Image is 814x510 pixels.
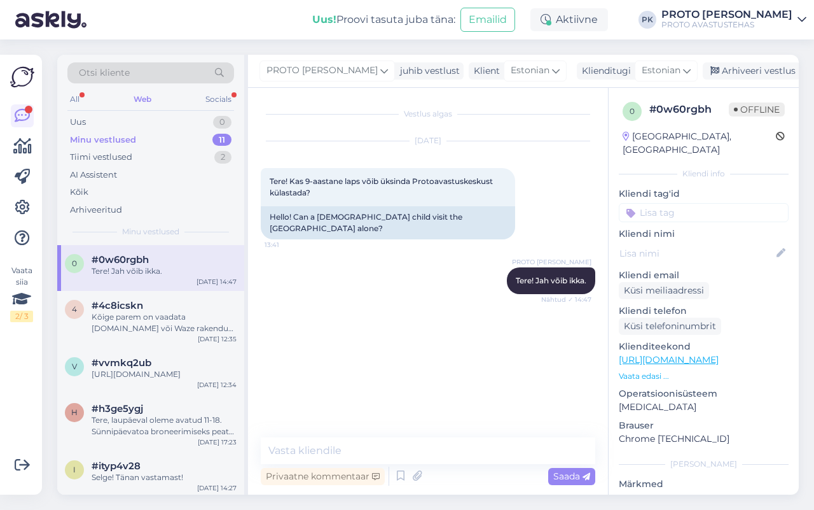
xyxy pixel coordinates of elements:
span: 0 [630,106,635,116]
p: Kliendi email [619,269,789,282]
img: Askly Logo [10,65,34,89]
input: Lisa tag [619,203,789,222]
div: [DATE] 12:34 [197,380,237,390]
div: Tiimi vestlused [70,151,132,164]
span: Otsi kliente [79,66,130,80]
div: [GEOGRAPHIC_DATA], [GEOGRAPHIC_DATA] [623,130,776,157]
input: Lisa nimi [619,246,774,260]
div: Socials [203,91,234,108]
div: PK [638,11,656,29]
div: [PERSON_NAME] [619,458,789,470]
div: [DATE] 12:35 [198,334,237,344]
p: Chrome [TECHNICAL_ID] [619,432,789,446]
div: Kõige parem on vaadata [DOMAIN_NAME] või Waze rakenduse kaudu sõita. [92,311,237,334]
a: [URL][DOMAIN_NAME] [619,354,719,365]
div: [DATE] [261,135,595,146]
div: Selge! Tänan vastamast! [92,472,237,483]
div: 11 [212,134,231,146]
p: Kliendi tag'id [619,187,789,201]
span: Tere! Kas 9-aastane laps võib üksinda Protoavastuskeskust külastada? [270,176,495,197]
span: Saada [553,471,590,482]
div: AI Assistent [70,169,117,181]
div: PROTO [PERSON_NAME] [661,10,792,20]
div: [DATE] 14:47 [197,277,237,287]
span: v [72,362,77,371]
p: Kliendi nimi [619,227,789,241]
span: i [73,465,76,474]
div: [DATE] 14:27 [197,483,237,493]
p: Brauser [619,419,789,432]
div: juhib vestlust [395,64,460,78]
span: #4c8icskn [92,300,143,311]
span: #0w60rgbh [92,254,149,266]
div: Vaata siia [10,265,33,322]
span: Nähtud ✓ 14:47 [541,295,591,304]
div: Tere, laupäeval oleme avatud 11-18. Sünnipäevatoa broneerimiseks peate kirjutama [EMAIL_ADDRESS][... [92,414,237,437]
div: Klienditugi [577,64,631,78]
p: Klienditeekond [619,340,789,353]
div: 2 [214,151,231,164]
b: Uus! [312,13,336,25]
span: Minu vestlused [122,226,179,237]
div: 2 / 3 [10,311,33,322]
div: Tere! Jah võib ikka. [92,266,237,277]
span: Offline [729,103,785,117]
div: Proovi tasuta juba täna: [312,12,455,27]
div: Kliendi info [619,168,789,180]
div: Arhiveeri vestlus [703,62,801,80]
span: PROTO [PERSON_NAME] [266,64,378,78]
div: [DATE] 17:23 [198,437,237,447]
div: Privaatne kommentaar [261,468,385,485]
div: Kõik [70,186,88,199]
span: Tere! Jah võib ikka. [516,276,586,285]
p: Operatsioonisüsteem [619,387,789,400]
div: Hello! Can a [DEMOGRAPHIC_DATA] child visit the [GEOGRAPHIC_DATA] alone? [261,206,515,239]
span: PROTO [PERSON_NAME] [512,257,591,267]
span: Estonian [511,64,549,78]
div: # 0w60rgbh [649,102,729,117]
a: PROTO [PERSON_NAME]PROTO AVASTUSTEHAS [661,10,806,30]
p: Märkmed [619,478,789,491]
span: h [71,407,78,417]
div: Uus [70,116,86,129]
div: Klient [469,64,500,78]
div: Vestlus algas [261,108,595,120]
div: All [67,91,82,108]
p: Vaata edasi ... [619,371,789,382]
p: [MEDICAL_DATA] [619,400,789,414]
span: #h3ge5ygj [92,403,143,414]
span: #ityp4v28 [92,460,141,472]
div: PROTO AVASTUSTEHAS [661,20,792,30]
div: Arhiveeritud [70,204,122,216]
span: #vvmkq2ub [92,357,151,369]
div: [URL][DOMAIN_NAME] [92,369,237,380]
button: Emailid [460,8,515,32]
div: Küsi telefoninumbrit [619,318,721,335]
span: 0 [72,259,77,268]
span: 13:41 [265,240,312,250]
p: Kliendi telefon [619,304,789,318]
div: Web [131,91,154,108]
div: Aktiivne [530,8,608,31]
div: 0 [213,116,231,129]
div: Minu vestlused [70,134,136,146]
span: 4 [72,304,77,314]
div: Küsi meiliaadressi [619,282,709,299]
span: Estonian [642,64,680,78]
